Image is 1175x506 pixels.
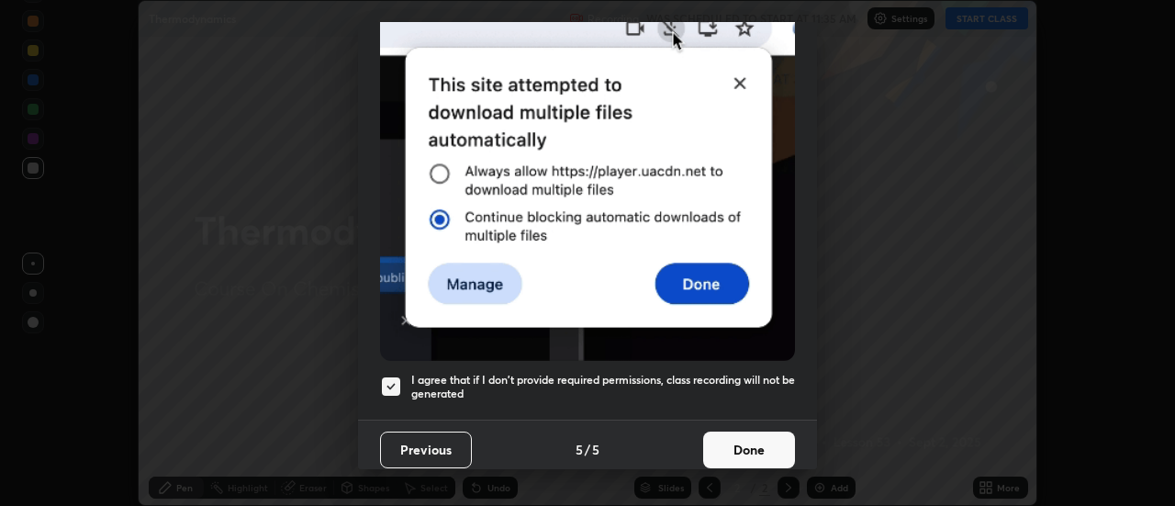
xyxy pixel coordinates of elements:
button: Done [703,432,795,468]
h4: 5 [576,440,583,459]
h4: 5 [592,440,599,459]
h5: I agree that if I don't provide required permissions, class recording will not be generated [411,373,795,401]
button: Previous [380,432,472,468]
h4: / [585,440,590,459]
